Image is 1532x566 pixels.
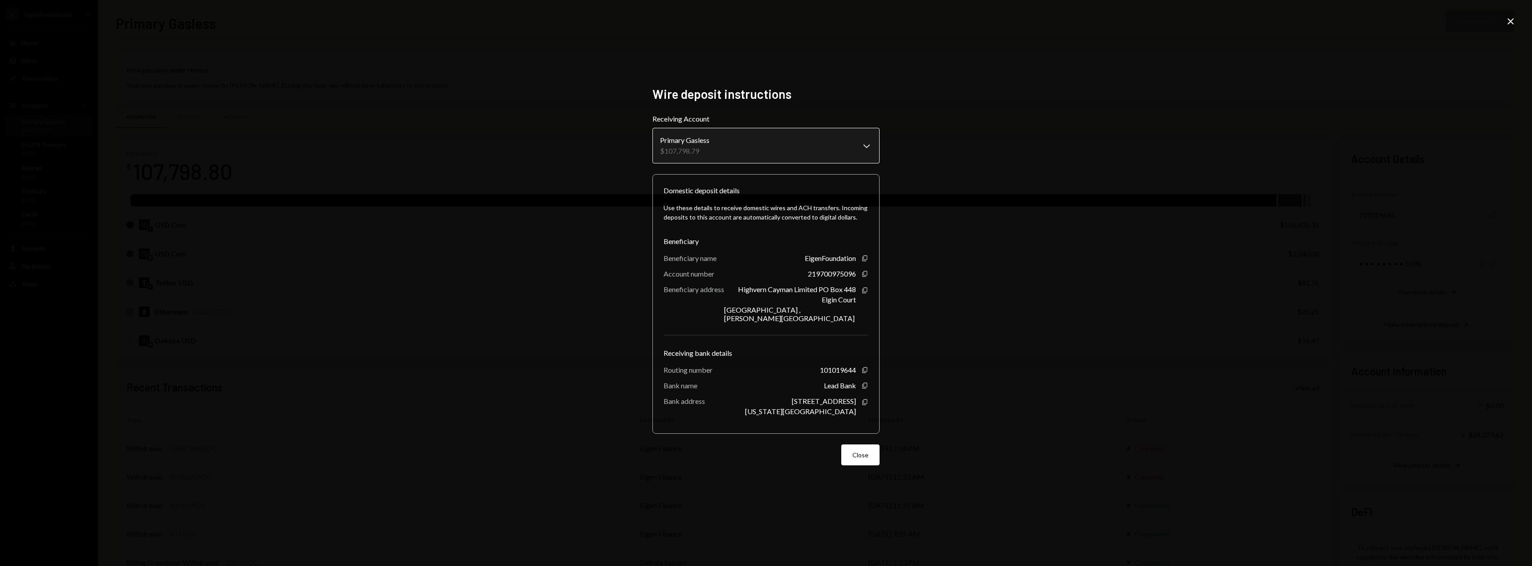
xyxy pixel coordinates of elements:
[792,397,856,405] div: [STREET_ADDRESS]
[664,269,714,278] div: Account number
[664,203,868,222] div: Use these details to receive domestic wires and ACH transfers. Incoming deposits to this account ...
[652,114,880,124] label: Receiving Account
[664,381,697,390] div: Bank name
[664,236,868,247] div: Beneficiary
[824,381,856,390] div: Lead Bank
[738,285,856,293] div: Highvern Cayman Limited PO Box 448
[820,366,856,374] div: 101019644
[652,86,880,103] h2: Wire deposit instructions
[664,348,868,358] div: Receiving bank details
[664,397,705,405] div: Bank address
[664,285,724,293] div: Beneficiary address
[745,407,856,415] div: [US_STATE][GEOGRAPHIC_DATA]
[664,185,740,196] div: Domestic deposit details
[664,254,717,262] div: Beneficiary name
[841,444,880,465] button: Close
[822,295,856,304] div: Elgin Court
[724,305,856,322] div: [GEOGRAPHIC_DATA] , [PERSON_NAME][GEOGRAPHIC_DATA]
[664,366,713,374] div: Routing number
[808,269,856,278] div: 219700975096
[805,254,856,262] div: EigenFoundation
[652,128,880,163] button: Receiving Account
